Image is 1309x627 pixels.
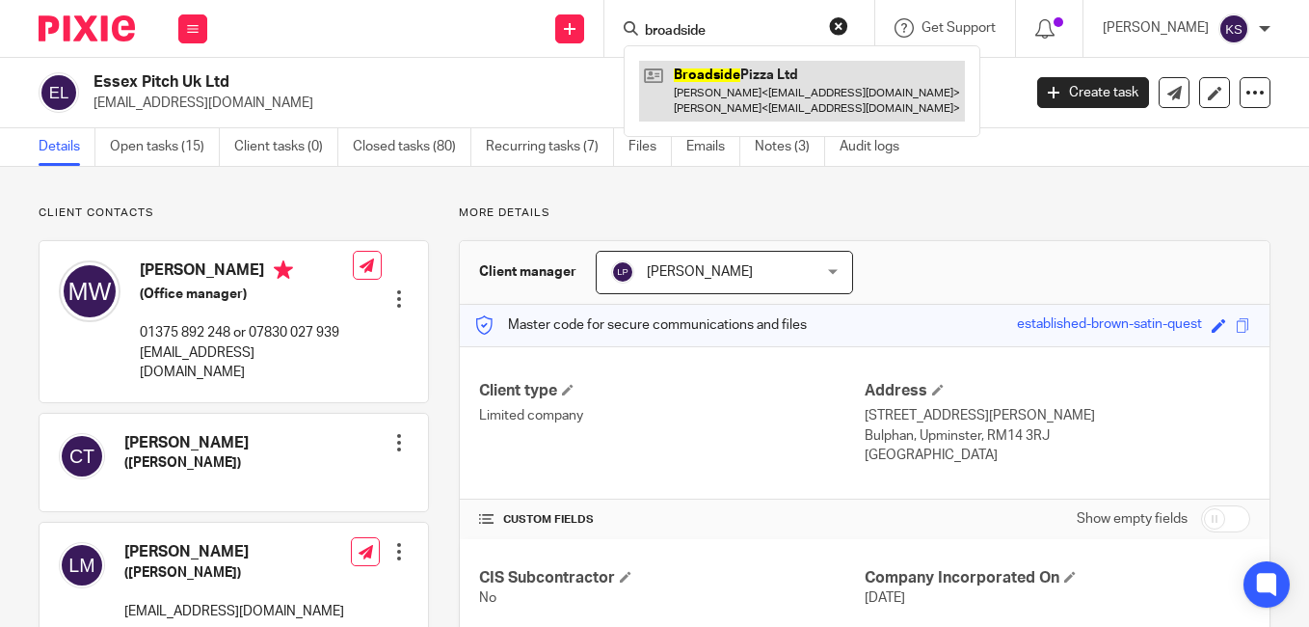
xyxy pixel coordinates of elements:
p: [GEOGRAPHIC_DATA] [865,446,1250,465]
p: [EMAIL_ADDRESS][DOMAIN_NAME] [140,343,353,383]
a: Emails [686,128,740,166]
h5: ([PERSON_NAME]) [124,563,344,583]
h4: CIS Subcontractor [479,568,865,588]
a: Client tasks (0) [234,128,338,166]
a: Audit logs [840,128,914,166]
p: Client contacts [39,205,429,221]
img: svg%3E [59,260,120,322]
img: svg%3E [1218,14,1249,44]
a: Notes (3) [755,128,825,166]
p: [STREET_ADDRESS][PERSON_NAME] [865,406,1250,425]
span: [PERSON_NAME] [647,265,753,279]
img: Pixie [39,15,135,41]
img: svg%3E [611,260,634,284]
p: Bulphan, Upminster, RM14 3RJ [865,426,1250,446]
h4: [PERSON_NAME] [124,542,344,562]
h4: Company Incorporated On [865,568,1250,588]
p: Master code for secure communications and files [474,315,807,335]
a: Files [628,128,672,166]
span: [DATE] [865,591,905,605]
a: Details [39,128,95,166]
span: No [479,591,496,605]
p: 01375 892 248 or 07830 027 939 [140,323,353,342]
h4: [PERSON_NAME] [124,433,249,453]
h4: [PERSON_NAME] [140,260,353,285]
p: More details [459,205,1270,221]
a: Recurring tasks (7) [486,128,614,166]
h3: Client manager [479,262,576,282]
input: Search [643,23,816,41]
a: Closed tasks (80) [353,128,471,166]
img: svg%3E [59,542,105,588]
img: svg%3E [59,433,105,479]
h4: Client type [479,381,865,401]
h5: (Office manager) [140,285,353,304]
button: Clear [829,16,848,36]
i: Primary [274,260,293,280]
p: [PERSON_NAME] [1103,18,1209,38]
h2: Essex Pitch Uk Ltd [93,72,825,93]
h5: ([PERSON_NAME]) [124,453,249,473]
p: [EMAIL_ADDRESS][DOMAIN_NAME] [124,602,344,621]
div: established-brown-satin-quest [1017,314,1202,337]
h4: CUSTOM FIELDS [479,512,865,528]
p: [EMAIL_ADDRESS][DOMAIN_NAME] [93,94,1008,113]
p: Limited company [479,406,865,425]
a: Open tasks (15) [110,128,220,166]
h4: Address [865,381,1250,401]
label: Show empty fields [1077,509,1188,529]
a: Create task [1037,77,1149,108]
span: Get Support [922,21,996,35]
img: svg%3E [39,72,79,113]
